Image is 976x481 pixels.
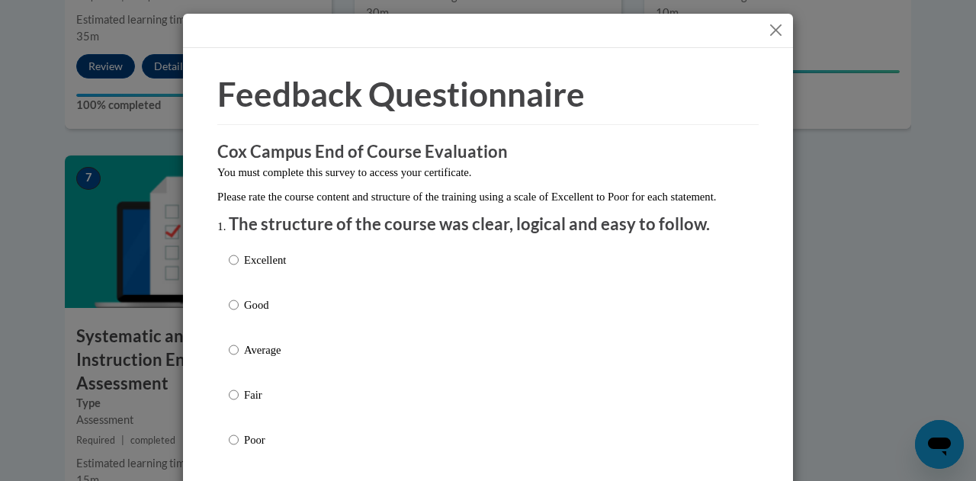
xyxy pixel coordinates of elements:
input: Average [229,342,239,358]
p: Poor [244,431,286,448]
p: Please rate the course content and structure of the training using a scale of Excellent to Poor f... [217,188,759,205]
p: Fair [244,386,286,403]
input: Poor [229,431,239,448]
button: Close [766,21,785,40]
input: Fair [229,386,239,403]
span: Feedback Questionnaire [217,74,585,114]
p: Average [244,342,286,358]
h3: Cox Campus End of Course Evaluation [217,140,759,164]
p: The structure of the course was clear, logical and easy to follow. [229,213,747,236]
input: Excellent [229,252,239,268]
p: Excellent [244,252,286,268]
p: Good [244,297,286,313]
input: Good [229,297,239,313]
p: You must complete this survey to access your certificate. [217,164,759,181]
